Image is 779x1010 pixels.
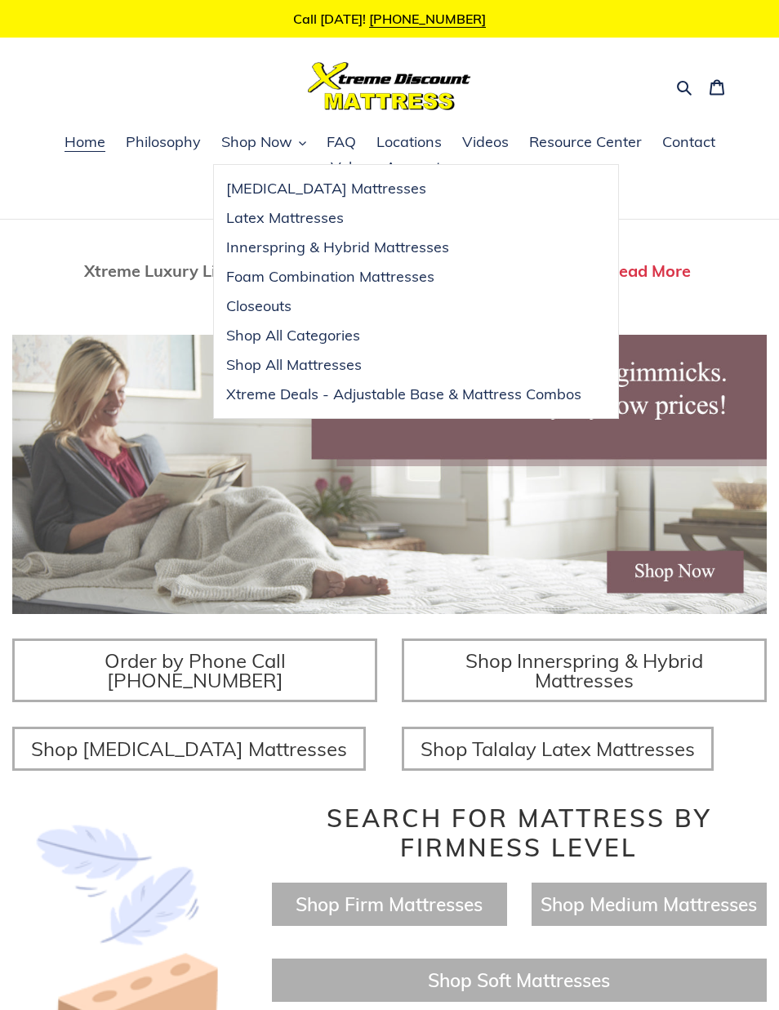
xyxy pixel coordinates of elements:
[376,132,442,152] span: Locations
[214,321,594,350] a: Shop All Categories
[296,892,483,916] a: Shop Firm Mattresses
[213,131,314,155] button: Shop Now
[12,727,366,771] a: Shop [MEDICAL_DATA] Mattresses
[323,156,456,180] a: Volume Accounts
[214,203,594,233] a: Latex Mattresses
[214,174,594,203] a: [MEDICAL_DATA] Mattresses
[214,350,594,380] a: Shop All Mattresses
[226,296,292,316] span: Closeouts
[608,260,691,281] a: Read More
[214,380,594,409] a: Xtreme Deals - Adjustable Base & Mattress Combos
[84,260,603,281] span: Xtreme Luxury Line Finest Mattresses / Natural & Organic Materials
[331,158,448,177] span: Volume Accounts
[226,385,581,404] span: Xtreme Deals - Adjustable Base & Mattress Combos
[65,132,105,152] span: Home
[226,326,360,345] span: Shop All Categories
[521,131,650,155] a: Resource Center
[327,803,712,863] span: Search for Mattress by Firmness Level
[308,62,471,110] img: Xtreme Discount Mattress
[12,335,767,614] img: herobannermay2022-1652879215306_1200x.jpg
[402,727,714,771] a: Shop Talalay Latex Mattresses
[226,238,449,257] span: Innerspring & Hybrid Mattresses
[126,132,201,152] span: Philosophy
[654,131,723,155] a: Contact
[226,208,344,228] span: Latex Mattresses
[214,233,594,262] a: Innerspring & Hybrid Mattresses
[31,736,347,761] span: Shop [MEDICAL_DATA] Mattresses
[226,179,426,198] span: [MEDICAL_DATA] Mattresses
[226,355,362,375] span: Shop All Mattresses
[421,736,695,761] span: Shop Talalay Latex Mattresses
[318,131,364,155] a: FAQ
[368,131,450,155] a: Locations
[462,132,509,152] span: Videos
[12,638,377,702] a: Order by Phone Call [PHONE_NUMBER]
[541,892,757,916] a: Shop Medium Mattresses
[221,132,292,152] span: Shop Now
[428,968,610,992] a: Shop Soft Mattresses
[105,648,286,692] span: Order by Phone Call [PHONE_NUMBER]
[118,131,209,155] a: Philosophy
[662,132,715,152] span: Contact
[327,132,356,152] span: FAQ
[465,648,703,692] span: Shop Innerspring & Hybrid Mattresses
[56,131,114,155] a: Home
[226,267,434,287] span: Foam Combination Mattresses
[529,132,642,152] span: Resource Center
[454,131,517,155] a: Videos
[214,262,594,291] a: Foam Combination Mattresses
[214,291,594,321] a: Closeouts
[402,638,767,702] a: Shop Innerspring & Hybrid Mattresses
